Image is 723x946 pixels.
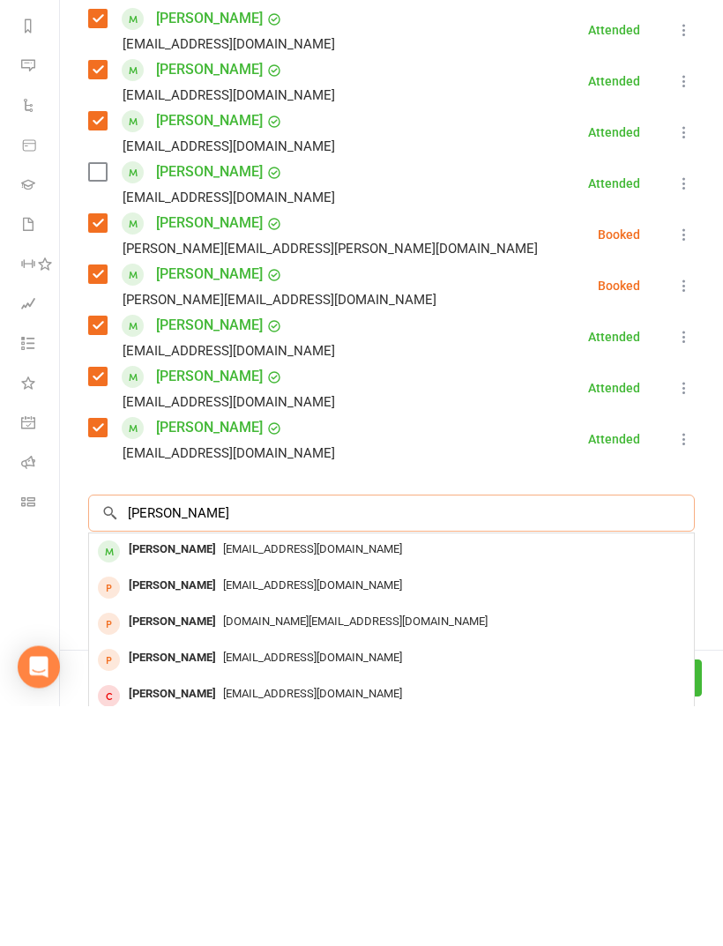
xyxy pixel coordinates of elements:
div: [EMAIL_ADDRESS][DOMAIN_NAME] [123,631,335,654]
a: Product Sales [21,368,61,407]
div: [EMAIL_ADDRESS][DOMAIN_NAME] [123,273,335,296]
div: Attended [588,316,640,328]
a: What's New [21,606,61,645]
div: Attended [588,264,640,277]
div: [PERSON_NAME][EMAIL_ADDRESS][DOMAIN_NAME] [123,529,436,552]
a: Payments [21,209,61,249]
div: Booked [598,520,640,533]
div: [EMAIL_ADDRESS][DOMAIN_NAME] [123,171,335,194]
div: prospect [98,817,120,839]
div: Open Intercom Messenger [18,886,60,928]
span: [EMAIL_ADDRESS][DOMAIN_NAME] [223,819,402,832]
a: [PERSON_NAME] [156,41,263,69]
a: [PERSON_NAME] [156,450,263,478]
div: Attended [588,367,640,379]
div: [EMAIL_ADDRESS][DOMAIN_NAME] [123,69,335,92]
div: [PERSON_NAME] [122,778,223,803]
a: Calendar [21,169,61,209]
div: [EMAIL_ADDRESS][DOMAIN_NAME] [123,222,335,245]
a: Class kiosk mode [21,725,61,764]
div: Attended [588,571,640,584]
div: Attended [588,111,640,123]
a: Dashboard [21,90,61,130]
div: [PERSON_NAME] [122,850,223,875]
a: [PERSON_NAME] [156,501,263,529]
span: [EMAIL_ADDRESS][DOMAIN_NAME] [223,891,402,905]
div: [PERSON_NAME][EMAIL_ADDRESS][DOMAIN_NAME] [123,120,436,143]
div: [EMAIL_ADDRESS][DOMAIN_NAME] [123,427,335,450]
div: member [98,781,120,803]
a: [PERSON_NAME] [156,194,263,222]
div: Attended [588,418,640,430]
span: [DOMAIN_NAME][EMAIL_ADDRESS][DOMAIN_NAME] [223,855,488,868]
div: [PERSON_NAME] [122,814,223,839]
div: prospect [98,853,120,875]
div: Attended [588,674,640,686]
div: prospect [98,890,120,912]
a: General attendance kiosk mode [21,645,61,685]
div: [EMAIL_ADDRESS][DOMAIN_NAME] [123,580,335,603]
span: [EMAIL_ADDRESS][DOMAIN_NAME] [223,783,402,796]
div: [EMAIL_ADDRESS][DOMAIN_NAME] [123,18,335,41]
div: Attended [588,622,640,635]
div: [EMAIL_ADDRESS][DOMAIN_NAME] [123,376,335,399]
div: Booked [598,469,640,481]
a: [PERSON_NAME] [156,143,263,171]
input: Search to add attendees [88,735,695,772]
a: Reports [21,249,61,288]
div: Booked [598,162,640,175]
span: [EMAIL_ADDRESS][DOMAIN_NAME] [223,927,402,941]
a: Roll call kiosk mode [21,685,61,725]
div: Booked [598,213,640,226]
a: People [21,130,61,169]
a: [PERSON_NAME] [156,296,263,324]
div: Booked [598,60,640,72]
div: [PERSON_NAME] [122,886,223,912]
div: [EMAIL_ADDRESS][DOMAIN_NAME] [123,682,335,705]
a: [PERSON_NAME] [156,347,263,376]
a: [PERSON_NAME] [156,654,263,682]
a: [PERSON_NAME] [156,399,263,427]
a: Assessments [21,526,61,566]
a: [PERSON_NAME] [156,603,263,631]
a: [PERSON_NAME] [156,552,263,580]
a: [PERSON_NAME] [156,92,263,120]
a: [PERSON_NAME] [156,245,263,273]
div: [PERSON_NAME][EMAIL_ADDRESS][PERSON_NAME][DOMAIN_NAME] [123,478,538,501]
div: Booked [598,9,640,21]
div: [EMAIL_ADDRESS][DOMAIN_NAME] [123,324,335,347]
